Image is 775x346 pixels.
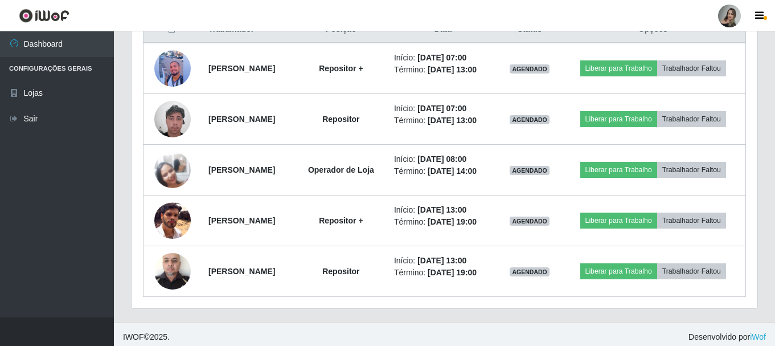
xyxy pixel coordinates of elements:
[417,256,466,265] time: [DATE] 13:00
[154,47,191,90] img: 1731427400003.jpeg
[208,267,275,276] strong: [PERSON_NAME]
[428,116,477,125] time: [DATE] 13:00
[657,60,726,76] button: Trabalhador Faltou
[394,267,492,279] li: Término:
[322,267,359,276] strong: Repositor
[428,166,477,176] time: [DATE] 14:00
[319,216,363,225] strong: Repositor +
[208,64,275,73] strong: [PERSON_NAME]
[417,104,466,113] time: [DATE] 07:00
[394,52,492,64] li: Início:
[657,263,726,279] button: Trabalhador Faltou
[510,217,550,226] span: AGENDADO
[394,64,492,76] li: Término:
[208,216,275,225] strong: [PERSON_NAME]
[580,263,657,279] button: Liberar para Trabalho
[428,268,477,277] time: [DATE] 19:00
[208,165,275,174] strong: [PERSON_NAME]
[688,331,766,343] span: Desenvolvido por
[154,87,191,152] img: 1735223288791.jpeg
[580,60,657,76] button: Liberar para Trabalho
[657,162,726,178] button: Trabalhador Faltou
[417,205,466,214] time: [DATE] 13:00
[123,332,144,341] span: IWOF
[580,213,657,229] button: Liberar para Trabalho
[417,154,466,164] time: [DATE] 08:00
[154,247,191,295] img: 1756311836024.jpeg
[319,64,363,73] strong: Repositor +
[394,115,492,127] li: Término:
[510,166,550,175] span: AGENDADO
[510,115,550,124] span: AGENDADO
[394,103,492,115] li: Início:
[154,152,191,188] img: 1641566436358.jpeg
[19,9,69,23] img: CoreUI Logo
[510,267,550,276] span: AGENDADO
[580,111,657,127] button: Liberar para Trabalho
[394,204,492,216] li: Início:
[750,332,766,341] a: iWof
[417,53,466,62] time: [DATE] 07:00
[154,202,191,239] img: 1734717801679.jpeg
[123,331,170,343] span: © 2025 .
[580,162,657,178] button: Liberar para Trabalho
[428,65,477,74] time: [DATE] 13:00
[394,153,492,165] li: Início:
[428,217,477,226] time: [DATE] 19:00
[657,213,726,229] button: Trabalhador Faltou
[322,115,359,124] strong: Repositor
[394,216,492,228] li: Término:
[394,165,492,177] li: Término:
[657,111,726,127] button: Trabalhador Faltou
[510,64,550,74] span: AGENDADO
[308,165,374,174] strong: Operador de Loja
[394,255,492,267] li: Início:
[208,115,275,124] strong: [PERSON_NAME]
